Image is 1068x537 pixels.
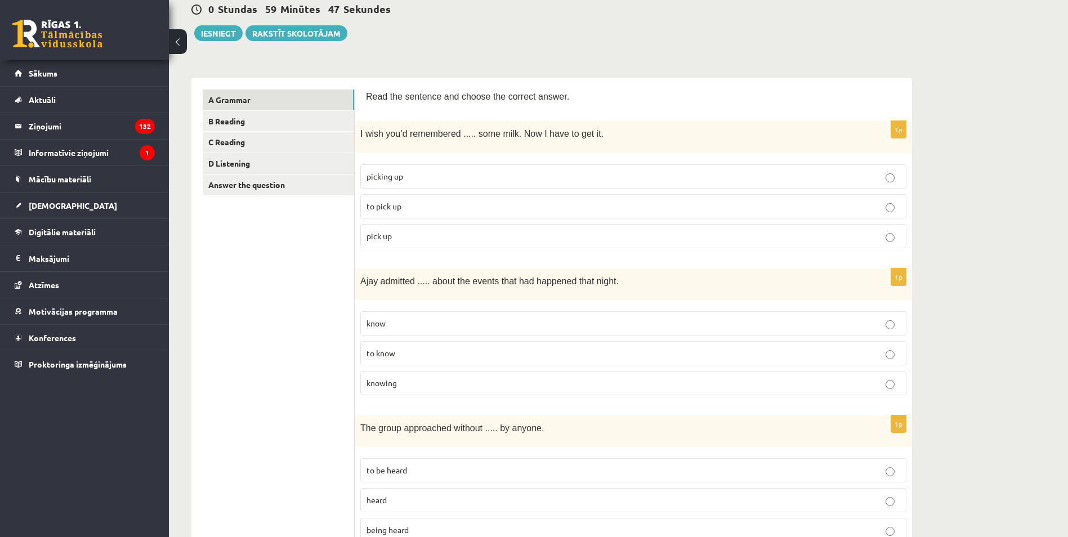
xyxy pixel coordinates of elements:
a: Aktuāli [15,87,155,113]
p: 1p [891,268,906,286]
a: C Reading [203,132,354,153]
span: to know [367,348,395,358]
span: Mācību materiāli [29,174,91,184]
button: Iesniegt [194,25,243,41]
input: picking up [886,173,895,182]
a: Rakstīt skolotājam [245,25,347,41]
input: heard [886,497,895,506]
a: A Grammar [203,89,354,110]
input: know [886,320,895,329]
span: Aktuāli [29,95,56,105]
a: [DEMOGRAPHIC_DATA] [15,193,155,218]
span: Ajay admitted ..... about the events that had happened that night. [360,276,619,286]
span: Digitālie materiāli [29,227,96,237]
input: knowing [886,380,895,389]
span: to be heard [367,465,407,475]
a: Mācību materiāli [15,166,155,192]
span: Sekundes [343,2,391,15]
p: 1p [891,120,906,138]
span: [DEMOGRAPHIC_DATA] [29,200,117,211]
a: Ziņojumi132 [15,113,155,139]
a: Informatīvie ziņojumi1 [15,140,155,165]
legend: Maksājumi [29,245,155,271]
input: being heard [886,527,895,536]
a: Answer the question [203,174,354,195]
legend: Informatīvie ziņojumi [29,140,155,165]
i: 132 [135,119,155,134]
span: Atzīmes [29,280,59,290]
a: Konferences [15,325,155,351]
a: Motivācijas programma [15,298,155,324]
a: Maksājumi [15,245,155,271]
span: The group approached without ..... by anyone. [360,423,544,433]
span: Konferences [29,333,76,343]
span: Sākums [29,68,57,78]
span: 47 [328,2,339,15]
span: Minūtes [280,2,320,15]
a: Digitālie materiāli [15,219,155,245]
a: Rīgas 1. Tālmācības vidusskola [12,20,102,48]
span: knowing [367,378,397,388]
a: B Reading [203,111,354,132]
legend: Ziņojumi [29,113,155,139]
i: 1 [140,145,155,160]
span: Stundas [218,2,257,15]
p: 1p [891,415,906,433]
span: to pick up [367,201,401,211]
span: 59 [265,2,276,15]
input: pick up [886,233,895,242]
a: D Listening [203,153,354,174]
a: Atzīmes [15,272,155,298]
input: to be heard [886,467,895,476]
a: Proktoringa izmēģinājums [15,351,155,377]
span: pick up [367,231,392,241]
span: know [367,318,386,328]
span: Motivācijas programma [29,306,118,316]
a: Sākums [15,60,155,86]
span: I wish you’d remembered ..... some milk. Now I have to get it. [360,129,604,138]
span: heard [367,495,387,505]
input: to pick up [886,203,895,212]
span: Read the sentence and choose the correct answer. [366,92,569,101]
span: 0 [208,2,214,15]
span: being heard [367,525,409,535]
input: to know [886,350,895,359]
span: Proktoringa izmēģinājums [29,359,127,369]
span: picking up [367,171,403,181]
